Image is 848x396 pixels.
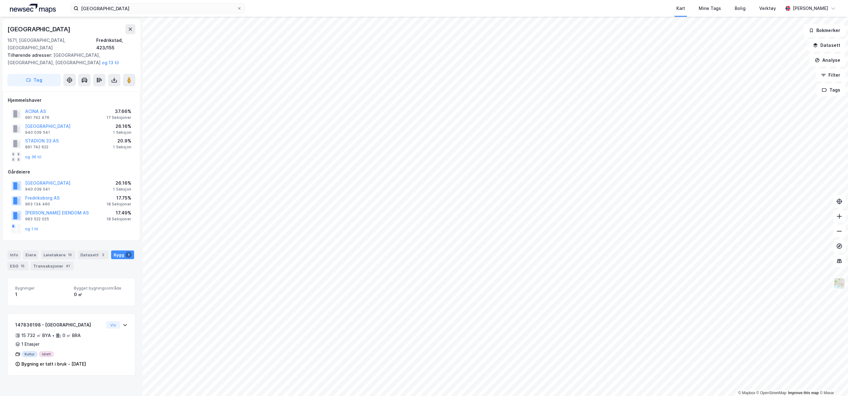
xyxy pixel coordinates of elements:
div: 15 732 ㎡ BYA [21,332,51,339]
div: 991 742 476 [25,115,49,120]
button: Tag [7,74,61,86]
span: Tilhørende adresser: [7,52,53,58]
div: 963 134 460 [25,202,50,207]
div: Eiere [23,250,38,259]
div: 1 Seksjon [113,187,131,192]
div: [PERSON_NAME] [793,5,828,12]
img: logo.a4113a55bc3d86da70a041830d287a7e.svg [10,4,56,13]
div: Mine Tags [699,5,721,12]
div: 26.16% [113,179,131,187]
div: 1 [15,291,69,298]
div: Gårdeiere [8,168,135,176]
div: Bygning er tatt i bruk - [DATE] [21,360,86,368]
div: 13 [67,252,73,258]
div: Hjemmelshaver [8,97,135,104]
div: 940 039 541 [25,187,50,192]
div: • [52,333,55,338]
div: 1671, [GEOGRAPHIC_DATA], [GEOGRAPHIC_DATA] [7,37,96,52]
a: OpenStreetMap [756,391,787,395]
div: 37.66% [106,108,131,115]
div: 18 Seksjoner [106,217,131,222]
div: 1 Etasjer [21,340,39,348]
div: 2 [100,252,106,258]
img: Z [833,277,845,289]
div: [GEOGRAPHIC_DATA], [GEOGRAPHIC_DATA], [GEOGRAPHIC_DATA] [7,52,130,66]
button: Datasett [808,39,846,52]
button: Vis [106,321,120,329]
div: Verktøy [759,5,776,12]
div: 0 ㎡ [74,291,128,298]
div: Bygg [111,250,134,259]
div: [GEOGRAPHIC_DATA] [7,24,72,34]
div: 26.16% [113,123,131,130]
div: Kart [676,5,685,12]
a: Mapbox [738,391,755,395]
div: 17 Seksjoner [106,115,131,120]
div: 20.9% [113,137,131,145]
div: 17.75% [106,194,131,202]
span: Bygninger [15,286,69,291]
div: 891 742 622 [25,145,48,150]
iframe: Chat Widget [817,366,848,396]
div: Info [7,250,20,259]
button: Tags [817,84,846,96]
div: 41 [65,263,71,269]
div: 147836198 - [GEOGRAPHIC_DATA] [15,321,104,329]
button: Filter [816,69,846,81]
div: Transaksjoner [31,262,74,270]
div: Datasett [78,250,109,259]
div: Fredrikstad, 423/155 [96,37,135,52]
div: 1 [125,252,132,258]
div: 983 522 025 [25,217,49,222]
div: 0 ㎡ BRA [62,332,81,339]
div: 1 Seksjon [113,145,131,150]
div: 18 Seksjoner [106,202,131,207]
button: Analyse [810,54,846,66]
div: Leietakere [41,250,75,259]
div: 15 [20,263,26,269]
div: 17.49% [106,209,131,217]
input: Søk på adresse, matrikkel, gårdeiere, leietakere eller personer [79,4,237,13]
span: Bygget bygningsområde [74,286,128,291]
div: Bolig [735,5,746,12]
div: ESG [7,262,28,270]
a: Improve this map [788,391,819,395]
div: 1 Seksjon [113,130,131,135]
div: 940 039 541 [25,130,50,135]
button: Bokmerker [804,24,846,37]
